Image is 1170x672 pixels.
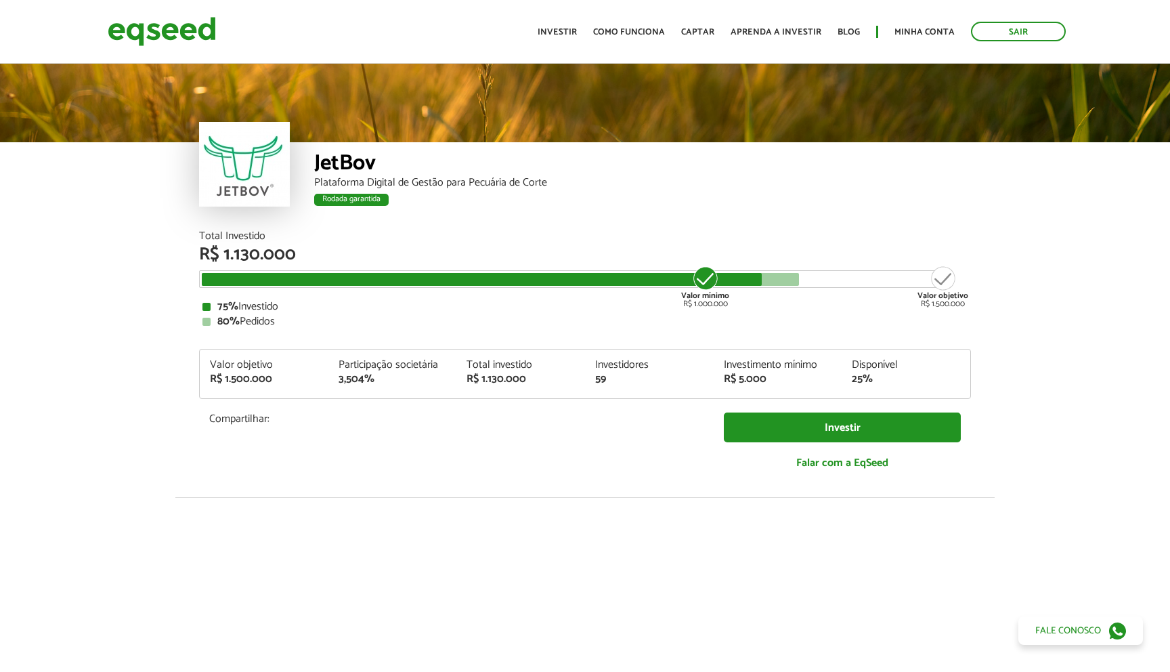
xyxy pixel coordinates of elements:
[681,289,729,302] strong: Valor mínimo
[595,360,703,371] div: Investidores
[199,231,971,242] div: Total Investido
[108,14,216,49] img: EqSeed
[467,374,575,385] div: R$ 1.130.000
[852,374,960,385] div: 25%
[593,28,665,37] a: Como funciona
[1018,616,1143,645] a: Fale conosco
[210,360,318,371] div: Valor objetivo
[314,152,971,177] div: JetBov
[339,374,447,385] div: 3,504%
[210,374,318,385] div: R$ 1.500.000
[467,360,575,371] div: Total investido
[852,360,960,371] div: Disponível
[724,413,961,443] a: Investir
[917,265,968,308] div: R$ 1.500.000
[724,374,832,385] div: R$ 5.000
[202,301,968,312] div: Investido
[680,265,731,308] div: R$ 1.000.000
[209,413,703,425] p: Compartilhar:
[724,360,832,371] div: Investimento mínimo
[595,374,703,385] div: 59
[199,246,971,264] div: R$ 1.130.000
[838,28,860,37] a: Blog
[971,22,1066,41] a: Sair
[314,194,389,206] div: Rodada garantida
[538,28,577,37] a: Investir
[894,28,955,37] a: Minha conta
[202,316,968,327] div: Pedidos
[217,297,238,316] strong: 75%
[724,449,961,477] a: Falar com a EqSeed
[917,289,968,302] strong: Valor objetivo
[314,177,971,188] div: Plataforma Digital de Gestão para Pecuária de Corte
[731,28,821,37] a: Aprenda a investir
[681,28,714,37] a: Captar
[339,360,447,371] div: Participação societária
[217,312,240,331] strong: 80%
